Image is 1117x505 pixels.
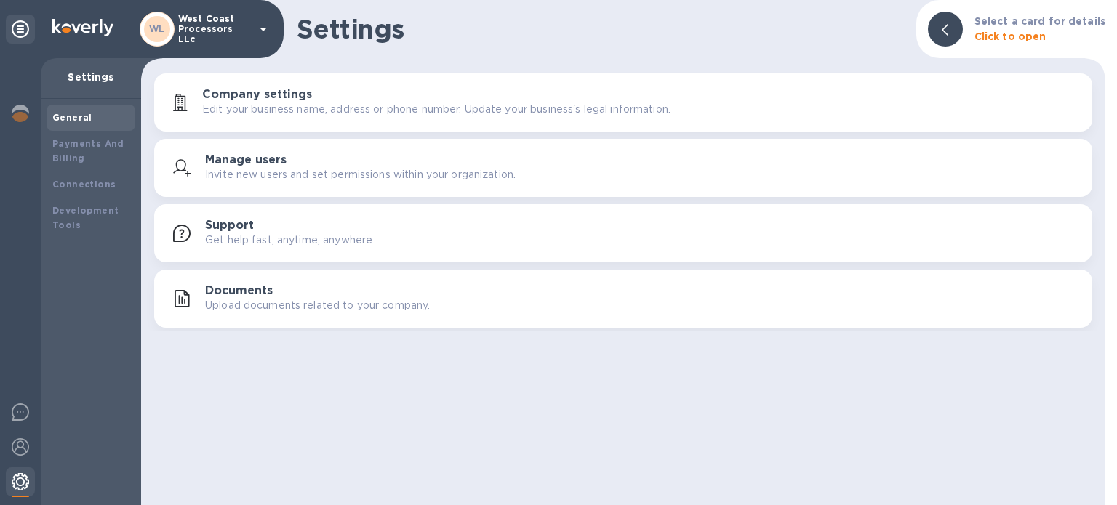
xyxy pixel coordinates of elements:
button: Company settingsEdit your business name, address or phone number. Update your business's legal in... [154,73,1092,132]
b: Click to open [974,31,1046,42]
h3: Documents [205,284,273,298]
b: Development Tools [52,205,119,230]
p: Get help fast, anytime, anywhere [205,233,372,248]
b: Select a card for details [974,15,1105,27]
h3: Support [205,219,254,233]
div: Unpin categories [6,15,35,44]
p: Upload documents related to your company. [205,298,430,313]
button: Manage usersInvite new users and set permissions within your organization. [154,139,1092,197]
b: Connections [52,179,116,190]
button: DocumentsUpload documents related to your company. [154,270,1092,328]
b: WL [149,23,165,34]
button: SupportGet help fast, anytime, anywhere [154,204,1092,262]
img: Logo [52,19,113,36]
p: Edit your business name, address or phone number. Update your business's legal information. [202,102,670,117]
h1: Settings [297,14,905,44]
h3: Company settings [202,88,312,102]
b: Payments And Billing [52,138,124,163]
p: Invite new users and set permissions within your organization. [205,167,516,182]
p: Settings [52,70,129,84]
p: West Coast Processors LLc [178,14,251,44]
h3: Manage users [205,153,287,167]
b: General [52,112,92,123]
